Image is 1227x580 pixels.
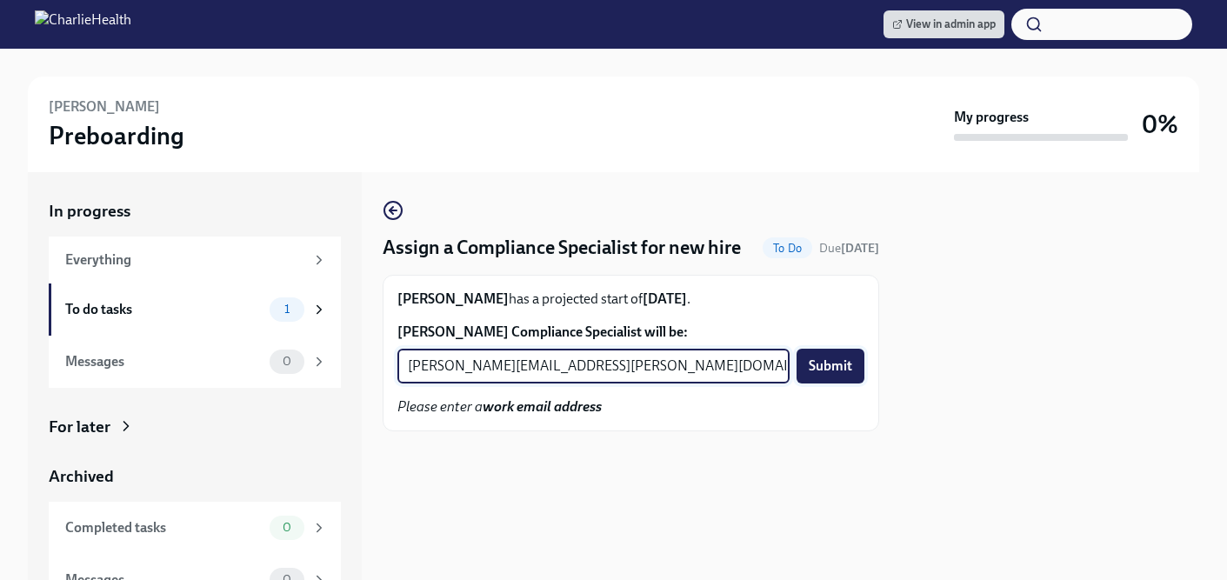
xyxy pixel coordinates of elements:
strong: work email address [483,398,602,415]
span: To Do [763,242,812,255]
h4: Assign a Compliance Specialist for new hire [383,235,741,261]
img: CharlieHealth [35,10,131,38]
span: October 8th, 2025 09:00 [819,240,879,257]
span: Submit [809,357,852,375]
strong: [PERSON_NAME] [397,290,509,307]
em: Please enter a [397,398,602,415]
a: In progress [49,200,341,223]
a: For later [49,416,341,438]
div: Completed tasks [65,518,263,537]
div: For later [49,416,110,438]
h6: [PERSON_NAME] [49,97,160,117]
h3: 0% [1142,109,1178,140]
span: Due [819,241,879,256]
div: Everything [65,250,304,270]
a: Archived [49,465,341,488]
a: Messages0 [49,336,341,388]
span: 1 [274,303,300,316]
strong: [DATE] [841,241,879,256]
label: [PERSON_NAME] Compliance Specialist will be: [397,323,864,342]
a: Completed tasks0 [49,502,341,554]
strong: My progress [954,108,1029,127]
span: 0 [272,355,302,368]
span: 0 [272,521,302,534]
button: Submit [797,349,864,383]
a: Everything [49,237,341,283]
p: has a projected start of . [397,290,864,309]
strong: [DATE] [643,290,687,307]
div: Messages [65,352,263,371]
span: View in admin app [892,16,996,33]
a: View in admin app [884,10,1004,38]
h3: Preboarding [49,120,184,151]
div: To do tasks [65,300,263,319]
a: To do tasks1 [49,283,341,336]
input: Enter their work email address [397,349,790,383]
